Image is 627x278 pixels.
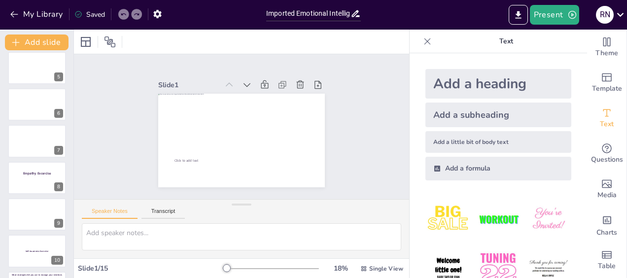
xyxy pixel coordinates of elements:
[78,264,224,273] div: Slide 1 / 15
[369,265,403,273] span: Single View
[266,6,350,21] input: Insert title
[82,208,138,219] button: Speaker Notes
[78,34,94,50] div: Layout
[7,6,67,22] button: My Library
[587,30,627,65] div: Change the overall theme
[425,157,571,180] div: Add a formula
[54,72,63,81] div: 5
[12,274,62,277] span: What strategies did you use to manage your emotions
[5,35,69,50] button: Add slide
[329,264,352,273] div: 18 %
[530,5,579,25] button: Present
[141,208,185,219] button: Transcript
[8,235,66,267] div: 10
[587,172,627,207] div: Add images, graphics, shapes or video
[425,69,571,99] div: Add a heading
[596,227,617,238] span: Charts
[26,250,48,253] span: Self Awareness Excercise
[587,243,627,278] div: Add a table
[8,52,66,84] div: 5
[425,196,471,242] img: 1.jpeg
[587,136,627,172] div: Get real-time input from your audience
[8,162,66,194] div: 8
[188,45,244,83] div: Slide 1
[74,10,105,19] div: Saved
[596,6,614,24] div: R N
[587,101,627,136] div: Add text boxes
[592,83,622,94] span: Template
[425,131,571,153] div: Add a little bit of body text
[598,261,616,272] span: Table
[54,109,63,118] div: 6
[587,207,627,243] div: Add charts and graphs
[8,198,66,231] div: 9
[587,65,627,101] div: Add ready made slides
[8,88,66,121] div: 6
[600,119,614,130] span: Text
[597,190,617,201] span: Media
[475,196,521,242] img: 2.jpeg
[54,182,63,191] div: 8
[596,5,614,25] button: R N
[509,5,528,25] button: Export to PowerPoint
[525,196,571,242] img: 3.jpeg
[54,146,63,155] div: 7
[51,256,63,265] div: 10
[104,36,116,48] span: Position
[166,120,188,136] span: Click to add text
[595,48,618,59] span: Theme
[54,219,63,228] div: 9
[435,30,577,53] p: Text
[8,125,66,157] div: 7
[425,103,571,127] div: Add a subheading
[23,171,51,175] span: Empathy Excercise
[591,154,623,165] span: Questions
